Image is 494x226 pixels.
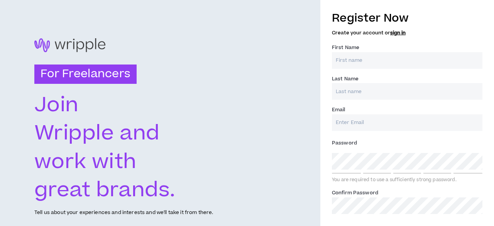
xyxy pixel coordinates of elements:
[332,104,345,116] label: Email
[332,83,482,100] input: Last name
[34,90,79,120] text: Join
[332,177,482,183] div: You are required to use a sufficiently strong password.
[34,65,137,84] h3: For Freelancers
[34,175,176,205] text: great brands.
[34,147,137,176] text: work with
[390,29,406,36] a: sign in
[332,10,482,26] h3: Register Now
[332,41,359,54] label: First Name
[332,73,359,85] label: Last Name
[332,187,378,199] label: Confirm Password
[332,52,482,69] input: First name
[332,114,482,131] input: Enter Email
[332,30,482,36] h5: Create your account or
[34,119,160,148] text: Wripple and
[332,139,357,146] span: Password
[34,209,213,216] p: Tell us about your experiences and interests and we'll take it from there.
